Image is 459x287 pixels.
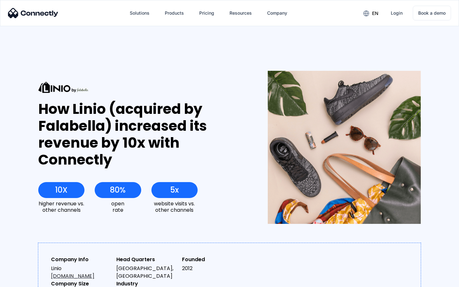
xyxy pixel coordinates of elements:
div: Products [165,9,184,18]
a: Pricing [194,5,219,21]
div: How Linio (acquired by Falabella) increased its revenue by 10x with Connectly [38,101,244,168]
div: open rate [95,201,141,213]
div: [GEOGRAPHIC_DATA], [GEOGRAPHIC_DATA] [116,265,177,280]
div: Linio [51,265,111,280]
div: Pricing [199,9,214,18]
div: Solutions [130,9,149,18]
div: Company [262,5,292,21]
img: Connectly Logo [8,8,58,18]
div: Company [267,9,287,18]
div: Login [391,9,403,18]
div: Head Quarters [116,256,177,263]
div: website visits vs. other channels [151,201,198,213]
ul: Language list [13,276,38,285]
div: en [372,9,378,18]
div: Resources [224,5,257,21]
a: Book a demo [413,6,451,20]
div: Resources [229,9,252,18]
div: 10X [55,186,68,195]
div: Founded [182,256,242,263]
div: 80% [110,186,126,195]
div: higher revenue vs. other channels [38,201,84,213]
div: 2012 [182,265,242,272]
div: 5x [170,186,179,195]
a: [DOMAIN_NAME] [51,272,94,280]
aside: Language selected: English [6,276,38,285]
div: en [358,8,383,18]
div: Company Info [51,256,111,263]
div: Solutions [125,5,155,21]
div: Products [160,5,189,21]
a: Login [386,5,408,21]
